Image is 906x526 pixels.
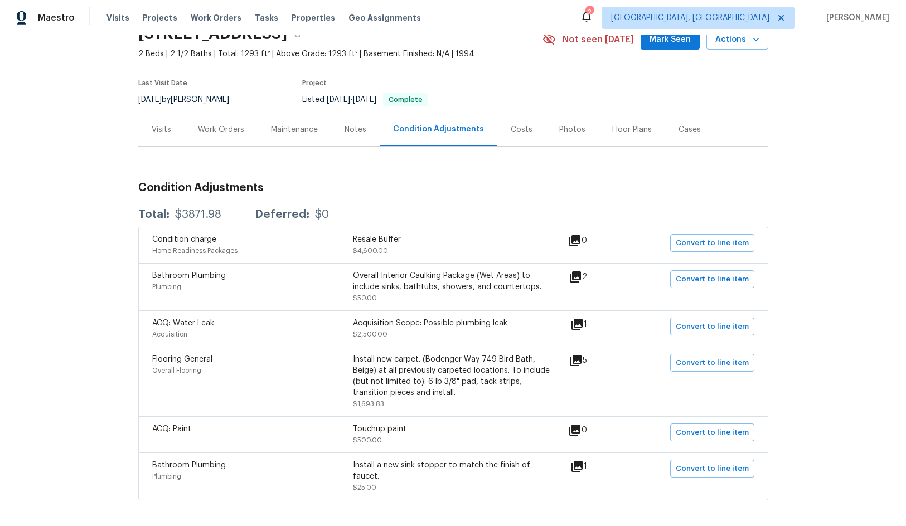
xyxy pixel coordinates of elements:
div: Deferred: [255,209,309,220]
span: Properties [292,12,335,23]
span: Convert to line item [676,462,749,475]
span: [DATE] [138,96,162,104]
span: [DATE] [327,96,350,104]
span: $2,500.00 [353,331,387,338]
span: Convert to line item [676,273,749,286]
span: Acquisition [152,331,187,338]
button: Convert to line item [670,270,754,288]
div: Cases [679,124,701,135]
div: 5 [569,354,623,367]
div: Overall Interior Caulking Package (Wet Areas) to include sinks, bathtubs, showers, and countertops. [353,270,554,293]
div: Visits [152,124,171,135]
span: 2 Beds | 2 1/2 Baths | Total: 1293 ft² | Above Grade: 1293 ft² | Basement Finished: N/A | 1994 [138,48,542,60]
button: Convert to line item [670,460,754,478]
span: Last Visit Date [138,80,187,86]
div: 0 [568,423,623,437]
span: Listed [302,96,428,104]
span: Tasks [255,14,278,22]
button: Mark Seen [641,30,700,50]
span: Convert to line item [676,320,749,333]
div: Floor Plans [612,124,652,135]
div: Photos [559,124,585,135]
div: 0 [568,234,623,247]
span: Overall Flooring [152,367,201,374]
div: 2 [585,7,593,18]
div: Install a new sink stopper to match the finish of faucet. [353,460,554,482]
div: Install new carpet. (Bodenger Way 749 Bird Bath, Beige) at all previously carpeted locations. To ... [353,354,554,398]
div: 1 [570,460,623,473]
span: Project [302,80,327,86]
span: Convert to line item [676,426,749,439]
span: - [327,96,376,104]
span: $1,693.83 [353,401,384,407]
span: Work Orders [191,12,241,23]
span: Plumbing [152,284,181,290]
span: $25.00 [353,484,376,491]
h2: [STREET_ADDRESS] [138,28,287,40]
div: Resale Buffer [353,234,554,245]
button: Convert to line item [670,234,754,252]
span: Flooring General [152,355,212,363]
span: Mark Seen [650,33,691,47]
span: Actions [715,33,759,47]
span: Not seen [DATE] [563,34,634,45]
span: Maestro [38,12,75,23]
h3: Condition Adjustments [138,182,768,193]
span: ACQ: Paint [152,425,191,433]
div: by [PERSON_NAME] [138,93,243,106]
span: Condition charge [152,236,216,243]
span: Complete [384,96,427,103]
div: Costs [511,124,532,135]
div: 1 [570,318,623,331]
span: $4,600.00 [353,247,388,254]
span: Visits [106,12,129,23]
div: Notes [345,124,366,135]
span: Bathroom Plumbing [152,272,226,280]
span: Projects [143,12,177,23]
div: Condition Adjustments [393,124,484,135]
span: Convert to line item [676,357,749,369]
div: Total: [138,209,169,220]
button: Convert to line item [670,423,754,441]
div: 2 [569,270,623,284]
span: [PERSON_NAME] [822,12,889,23]
span: [GEOGRAPHIC_DATA], [GEOGRAPHIC_DATA] [611,12,769,23]
button: Convert to line item [670,318,754,335]
div: Maintenance [271,124,318,135]
div: $3871.98 [175,209,221,220]
button: Actions [706,30,768,50]
div: Touchup paint [353,423,554,435]
span: Bathroom Plumbing [152,461,226,469]
div: Work Orders [198,124,244,135]
span: [DATE] [353,96,376,104]
div: $0 [315,209,329,220]
span: $50.00 [353,295,377,301]
span: Convert to line item [676,237,749,250]
button: Convert to line item [670,354,754,372]
span: Home Readiness Packages [152,247,238,254]
div: Acquisition Scope: Possible plumbing leak [353,318,554,329]
span: Geo Assignments [348,12,421,23]
span: Plumbing [152,473,181,480]
span: ACQ: Water Leak [152,319,214,327]
span: $500.00 [353,437,382,444]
